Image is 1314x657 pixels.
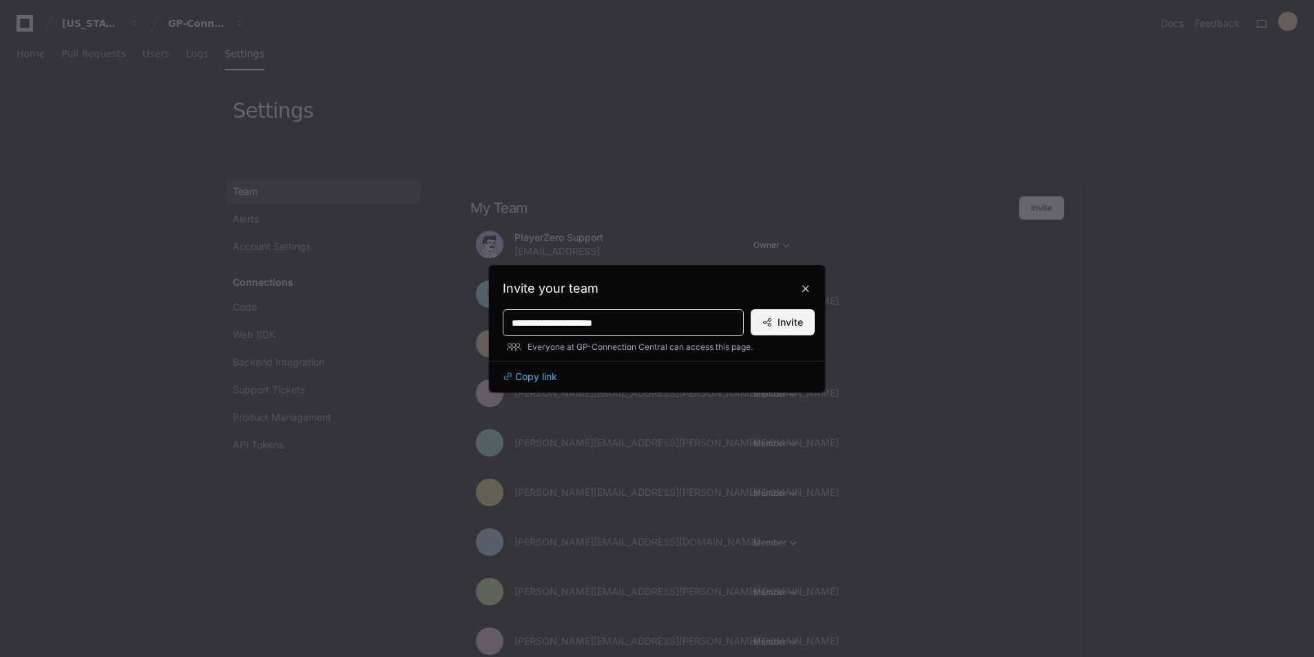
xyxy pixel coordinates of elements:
span: Invite [778,315,803,329]
span: Everyone at GP-Connection Central can access this page. [528,342,753,353]
button: Invite [751,309,815,335]
span: Copy link [515,370,557,384]
span: Invite your team [503,281,598,295]
button: Copy link [503,370,557,384]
